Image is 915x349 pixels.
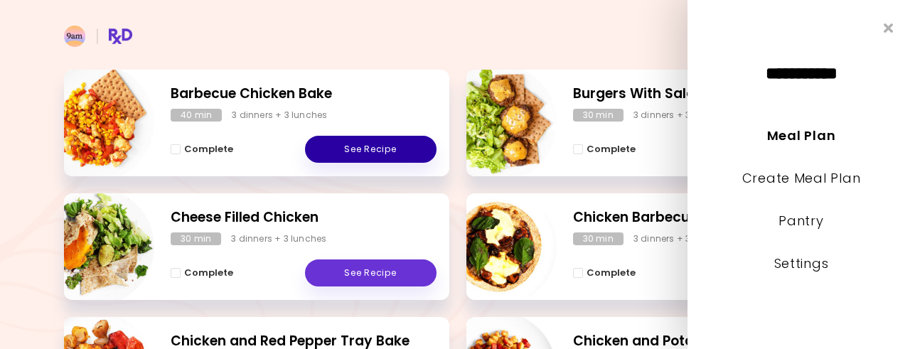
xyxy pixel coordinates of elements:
[171,109,222,122] div: 40 min
[573,141,636,158] button: Complete - Burgers With Salad
[231,232,326,245] div: 3 dinners + 3 lunches
[587,144,636,155] span: Complete
[184,144,233,155] span: Complete
[587,267,636,279] span: Complete
[573,208,839,228] h2: Chicken Barbecue Pizza
[778,212,823,230] a: Pantry
[171,84,437,104] h2: Barbecue Chicken Bake
[171,141,233,158] button: Complete - Barbecue Chicken Bake
[184,267,233,279] span: Complete
[232,109,327,122] div: 3 dinners + 3 lunches
[171,264,233,281] button: Complete - Cheese Filled Chicken
[171,232,221,245] div: 30 min
[767,127,835,144] a: Meal Plan
[573,264,636,281] button: Complete - Chicken Barbecue Pizza
[573,84,839,104] h2: Burgers With Salad
[36,64,154,182] img: Info - Barbecue Chicken Bake
[573,109,624,122] div: 30 min
[305,259,437,286] a: See Recipe - Cheese Filled Chicken
[633,109,729,122] div: 3 dinners + 3 lunches
[633,232,729,245] div: 3 dinners + 3 lunches
[439,188,557,306] img: Info - Chicken Barbecue Pizza
[64,26,132,47] img: RxDiet
[439,64,557,182] img: Info - Burgers With Salad
[573,232,624,245] div: 30 min
[884,21,894,35] i: Close
[171,208,437,228] h2: Cheese Filled Chicken
[774,254,829,272] a: Settings
[36,188,154,306] img: Info - Cheese Filled Chicken
[305,136,437,163] a: See Recipe - Barbecue Chicken Bake
[742,169,861,187] a: Create Meal Plan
